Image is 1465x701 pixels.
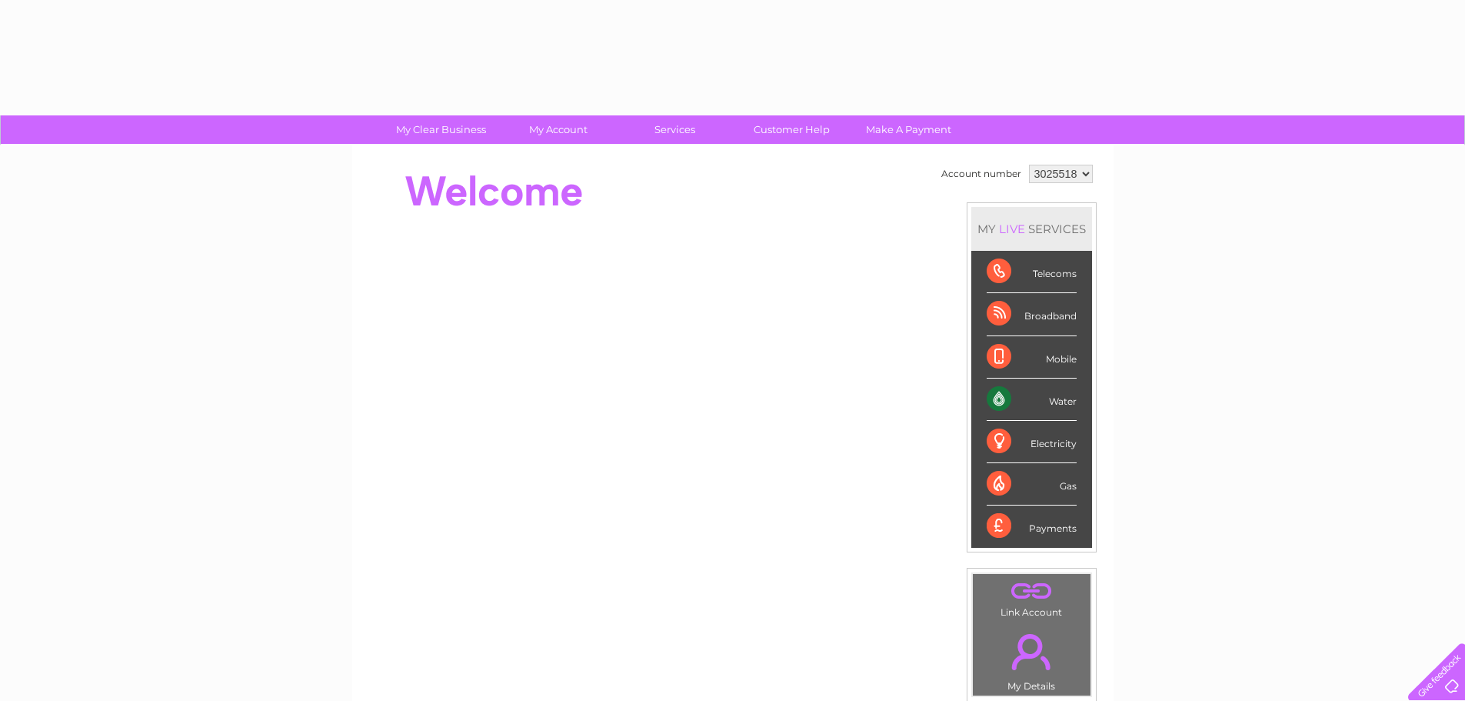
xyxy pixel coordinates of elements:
[987,506,1077,547] div: Payments
[987,336,1077,379] div: Mobile
[987,463,1077,506] div: Gas
[937,161,1025,187] td: Account number
[987,251,1077,293] div: Telecoms
[987,293,1077,335] div: Broadband
[611,115,738,144] a: Services
[972,573,1091,622] td: Link Account
[728,115,855,144] a: Customer Help
[845,115,972,144] a: Make A Payment
[996,222,1028,236] div: LIVE
[972,621,1091,696] td: My Details
[977,625,1087,679] a: .
[987,379,1077,421] div: Water
[977,578,1087,605] a: .
[971,207,1092,251] div: MY SERVICES
[494,115,621,144] a: My Account
[378,115,504,144] a: My Clear Business
[987,421,1077,463] div: Electricity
